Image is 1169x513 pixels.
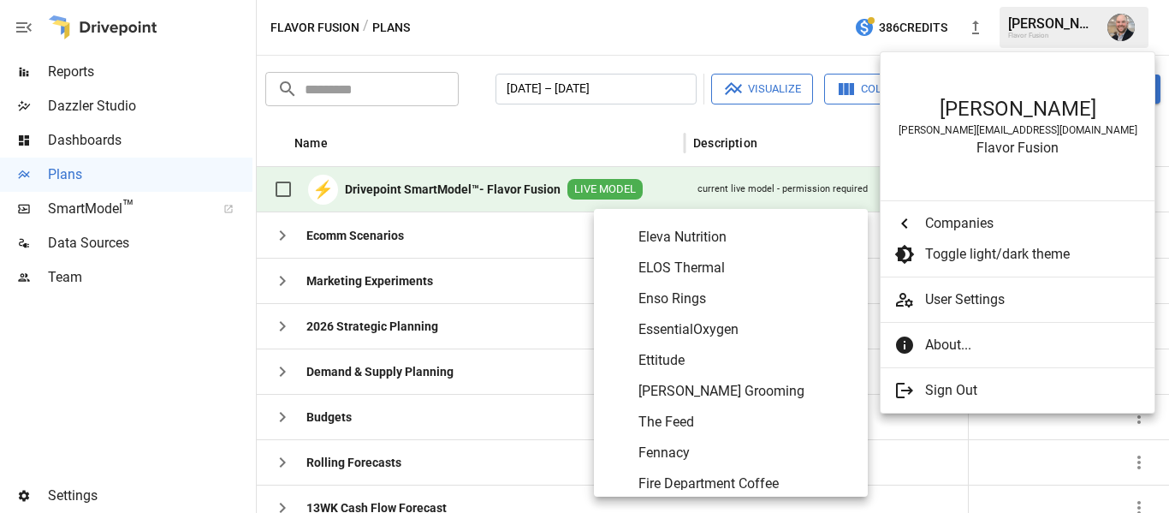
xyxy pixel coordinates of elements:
span: Enso Rings [638,289,854,309]
div: [PERSON_NAME] [898,97,1137,121]
span: [PERSON_NAME] Grooming [638,381,854,402]
div: [PERSON_NAME][EMAIL_ADDRESS][DOMAIN_NAME] [898,124,1137,136]
span: Toggle light/dark theme [925,244,1141,265]
span: The Feed [638,412,854,432]
span: User Settings [925,289,1141,310]
span: Fennacy [638,443,854,463]
div: Flavor Fusion [898,140,1137,156]
span: Companies [925,213,1141,234]
span: Ettitude [638,350,854,371]
span: Sign Out [925,380,1141,401]
span: About... [925,335,1141,355]
span: ELOS Thermal [638,258,854,278]
span: EssentialOxygen [638,319,854,340]
span: Fire Department Coffee [638,474,854,494]
span: Eleva Nutrition [638,227,854,248]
